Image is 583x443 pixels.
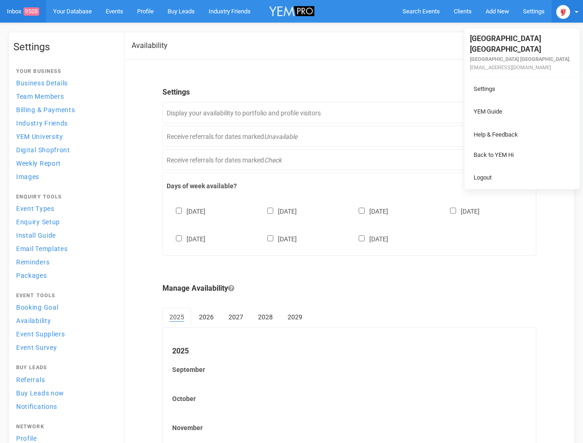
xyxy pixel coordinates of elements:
[467,169,577,187] a: Logout
[162,283,536,294] legend: Manage Availability
[162,126,536,147] div: Receive referrals for dates marked
[16,146,70,154] span: Digital Shopfront
[16,93,64,100] span: Team Members
[13,341,115,353] a: Event Survey
[176,235,182,241] input: [DATE]
[16,317,51,324] span: Availability
[267,235,273,241] input: [DATE]
[16,344,57,351] span: Event Survey
[16,245,68,252] span: Email Templates
[16,330,65,338] span: Event Suppliers
[359,235,365,241] input: [DATE]
[16,232,56,239] span: Install Guide
[16,194,112,200] h4: Enquiry Tools
[13,301,115,313] a: Booking Goal
[13,328,115,340] a: Event Suppliers
[470,34,541,54] span: [GEOGRAPHIC_DATA] [GEOGRAPHIC_DATA]
[13,202,115,215] a: Event Types
[172,394,527,403] label: October
[450,208,456,214] input: [DATE]
[16,272,47,279] span: Packages
[162,87,536,98] legend: Settings
[13,90,115,102] a: Team Members
[24,7,39,16] span: 9508
[172,423,527,432] label: November
[132,42,168,50] h2: Availability
[13,77,115,89] a: Business Details
[13,216,115,228] a: Enquiry Setup
[467,80,577,98] a: Settings
[467,126,577,144] a: Help & Feedback
[13,400,115,413] a: Notifications
[267,208,273,214] input: [DATE]
[470,65,551,71] small: [EMAIL_ADDRESS][DOMAIN_NAME]
[13,117,115,129] a: Industry Friends
[16,403,57,410] span: Notifications
[13,130,115,143] a: YEM University
[16,424,112,430] h4: Network
[16,293,112,299] h4: Event Tools
[13,242,115,255] a: Email Templates
[16,69,112,74] h4: Your Business
[176,208,182,214] input: [DATE]
[349,233,388,244] label: [DATE]
[16,218,60,226] span: Enquiry Setup
[13,256,115,268] a: Reminders
[16,133,63,140] span: YEM University
[222,308,250,326] a: 2027
[403,8,440,15] span: Search Events
[467,146,577,164] a: Back to YEM Hi
[162,149,536,170] div: Receive referrals for dates marked
[167,181,532,191] label: Days of week available?
[470,56,571,62] small: [GEOGRAPHIC_DATA] [GEOGRAPHIC_DATA].
[251,308,280,326] a: 2028
[13,144,115,156] a: Digital Shopfront
[13,229,115,241] a: Install Guide
[258,233,297,244] label: [DATE]
[16,365,112,371] h4: Buy Leads
[359,208,365,214] input: [DATE]
[349,206,388,216] label: [DATE]
[454,8,472,15] span: Clients
[162,308,191,327] a: 2025
[13,157,115,169] a: Weekly Report
[486,8,509,15] span: Add New
[16,106,75,114] span: Billing & Payments
[162,102,536,123] div: Display your availability to portfolio and profile visitors
[13,42,115,53] h1: Settings
[264,133,297,140] em: Unavailable
[172,365,527,374] label: September
[16,205,54,212] span: Event Types
[16,160,61,167] span: Weekly Report
[13,314,115,327] a: Availability
[16,258,49,266] span: Reminders
[13,373,115,386] a: Referrals
[441,206,480,216] label: [DATE]
[167,233,205,244] label: [DATE]
[13,387,115,399] a: Buy Leads now
[172,346,527,357] legend: 2025
[13,103,115,116] a: Billing & Payments
[16,304,58,311] span: Booking Goal
[556,5,570,19] img: open-uri20250107-2-1pbi2ie
[13,170,115,183] a: Images
[281,308,309,326] a: 2029
[167,206,205,216] label: [DATE]
[467,103,577,121] a: YEM Guide
[192,308,221,326] a: 2026
[264,156,282,164] em: Check
[258,206,297,216] label: [DATE]
[13,269,115,281] a: Packages
[16,79,68,87] span: Business Details
[16,173,39,180] span: Images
